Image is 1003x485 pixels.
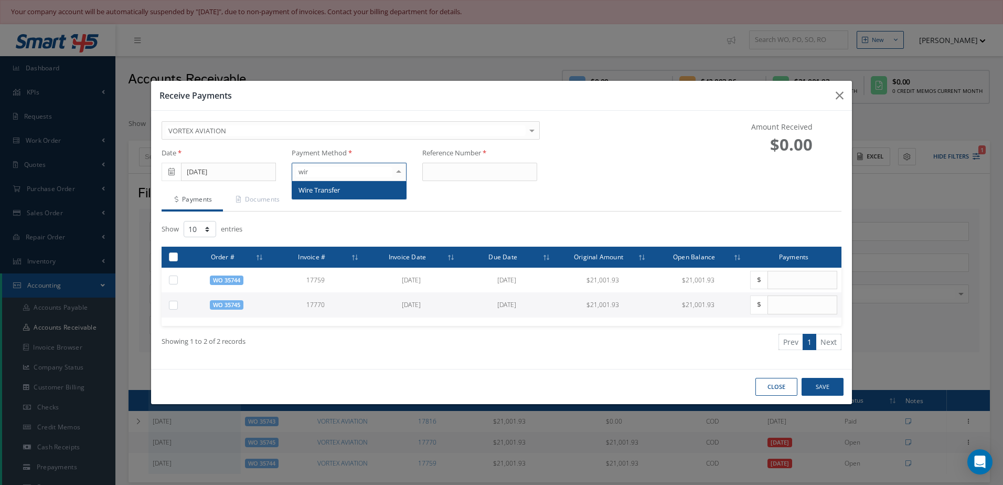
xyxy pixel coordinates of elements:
[166,125,526,136] span: VORTEX AVIATION
[211,251,234,261] span: Order #
[459,292,554,318] td: [DATE]
[676,132,820,157] div: $0.00
[296,167,392,177] input: Select
[751,121,813,132] label: Amount Received
[574,251,623,261] span: Original Amount
[221,220,242,235] label: entries
[488,251,517,261] span: Due Date
[268,292,364,318] td: 17770
[364,268,459,293] td: [DATE]
[650,292,746,318] td: $21,001.93
[364,292,459,318] td: [DATE]
[210,300,243,310] span: WO 35745
[554,292,650,318] td: $21,001.93
[162,189,223,212] a: Payments
[162,220,179,235] label: Show
[459,268,554,293] td: [DATE]
[389,251,426,261] span: Invoice Date
[210,276,243,285] span: WO 35744
[750,296,767,314] span: $
[292,148,352,159] label: Payment Method
[154,334,501,359] div: Showing 1 to 2 of 2 records
[967,449,993,475] div: Open Intercom Messenger
[802,378,844,396] button: Save
[162,148,182,159] label: Date
[298,185,340,195] span: Wire Transfer
[422,148,486,159] label: Reference Number
[554,268,650,293] td: $21,001.93
[779,251,809,261] span: Payments
[159,89,827,102] h3: Receive Payments
[223,189,291,212] a: Documents
[755,378,797,396] button: CLOSE
[673,251,715,261] span: Open Balance
[650,268,746,293] td: $21,001.93
[268,268,364,293] td: 17759
[803,334,816,350] a: 1
[750,271,767,290] span: $
[298,251,325,261] span: Invoice #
